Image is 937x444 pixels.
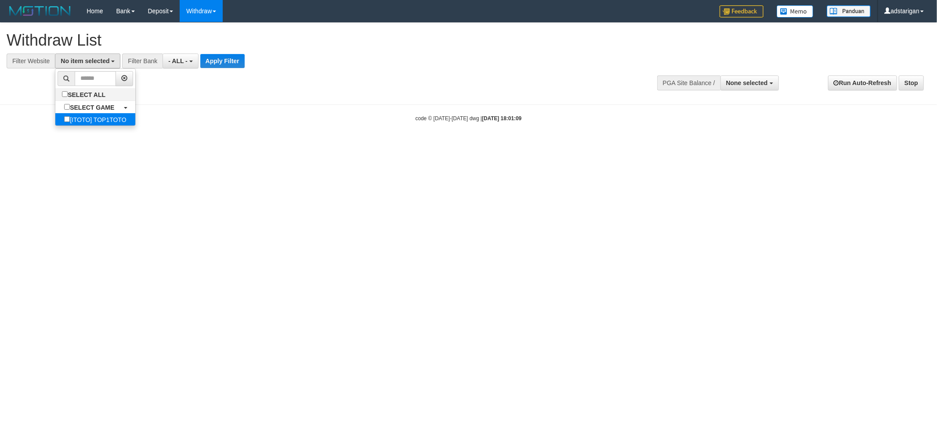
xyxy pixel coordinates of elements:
[64,104,70,110] input: SELECT GAME
[70,104,114,111] b: SELECT GAME
[55,101,135,113] a: SELECT GAME
[899,75,924,90] a: Stop
[7,32,616,49] h1: Withdraw List
[726,79,768,86] span: None selected
[7,4,73,18] img: MOTION_logo.png
[64,116,70,122] input: [ITOTO] TOP1TOTO
[720,5,763,18] img: Feedback.jpg
[163,54,198,68] button: - ALL -
[827,5,871,17] img: panduan.png
[55,54,120,68] button: No item selected
[828,75,897,90] a: Run Auto-Refresh
[720,75,779,90] button: None selected
[61,57,109,64] span: No item selected
[482,115,521,122] strong: [DATE] 18:01:09
[168,57,188,64] span: - ALL -
[200,54,245,68] button: Apply Filter
[55,113,135,125] label: [ITOTO] TOP1TOTO
[55,88,114,100] label: SELECT ALL
[657,75,720,90] div: PGA Site Balance /
[122,54,163,68] div: Filter Bank
[777,5,814,18] img: Button%20Memo.svg
[7,54,55,68] div: Filter Website
[416,115,522,122] small: code © [DATE]-[DATE] dwg |
[62,91,68,97] input: SELECT ALL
